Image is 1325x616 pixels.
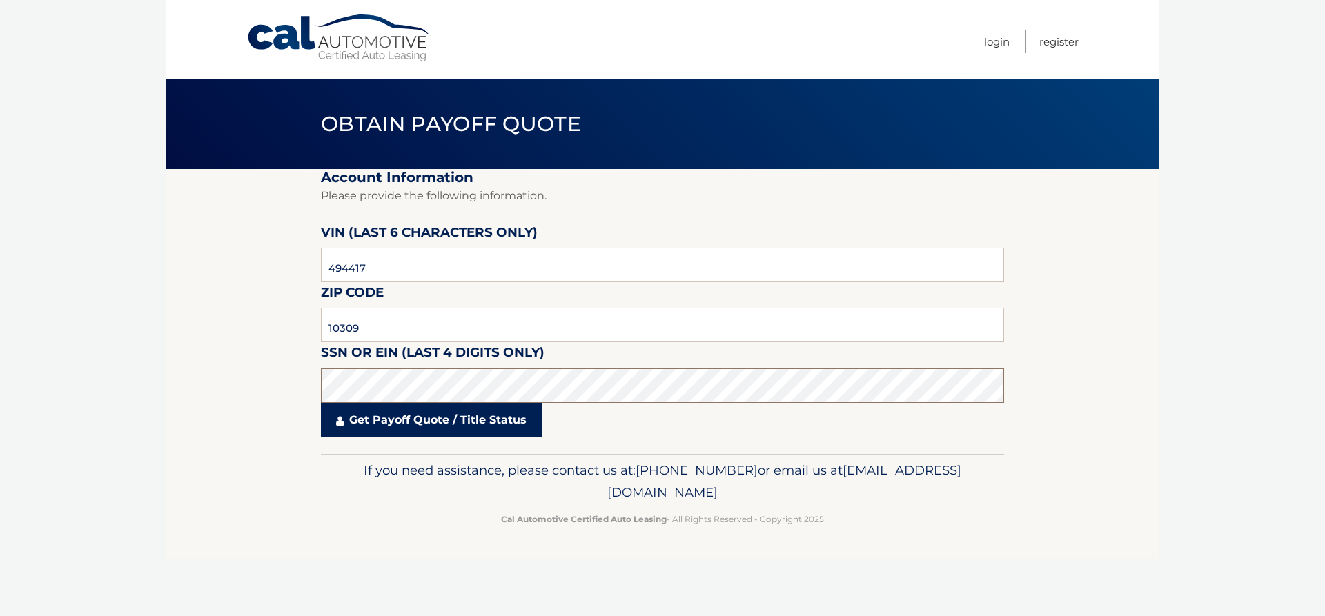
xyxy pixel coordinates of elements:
label: SSN or EIN (last 4 digits only) [321,342,544,368]
a: Login [984,30,1010,53]
p: Please provide the following information. [321,186,1004,206]
p: If you need assistance, please contact us at: or email us at [330,459,995,504]
a: Register [1039,30,1079,53]
label: Zip Code [321,282,384,308]
span: [PHONE_NUMBER] [636,462,758,478]
label: VIN (last 6 characters only) [321,222,538,248]
a: Get Payoff Quote / Title Status [321,403,542,437]
h2: Account Information [321,169,1004,186]
strong: Cal Automotive Certified Auto Leasing [501,514,667,524]
p: - All Rights Reserved - Copyright 2025 [330,512,995,526]
span: Obtain Payoff Quote [321,111,581,137]
a: Cal Automotive [246,14,433,63]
